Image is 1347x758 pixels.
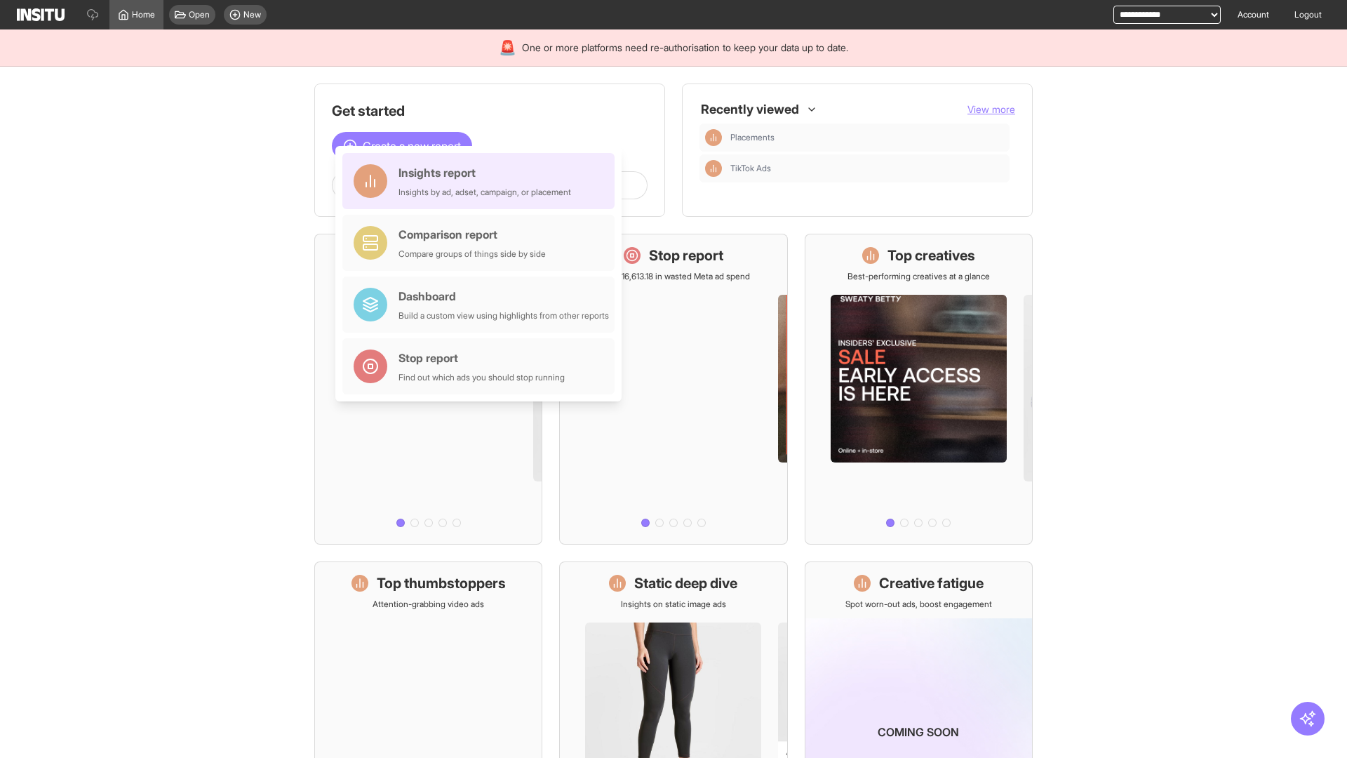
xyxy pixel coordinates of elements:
span: TikTok Ads [730,163,1004,174]
span: TikTok Ads [730,163,771,174]
div: Insights by ad, adset, campaign, or placement [398,187,571,198]
div: Stop report [398,350,565,366]
div: Insights [705,160,722,177]
span: One or more platforms need re-authorisation to keep your data up to date. [522,41,848,55]
span: View more [967,103,1015,115]
div: Compare groups of things side by side [398,248,546,260]
div: Insights [705,129,722,146]
p: Insights on static image ads [621,599,726,610]
div: Dashboard [398,288,609,305]
span: Home [132,9,155,20]
h1: Stop report [649,246,723,265]
h1: Static deep dive [634,573,737,593]
span: New [243,9,261,20]
span: Create a new report [363,138,461,154]
h1: Top creatives [887,246,975,265]
p: Save £16,613.18 in wasted Meta ad spend [596,271,750,282]
button: Create a new report [332,132,472,160]
img: Logo [17,8,65,21]
span: Open [189,9,210,20]
div: 🚨 [499,38,516,58]
div: Build a custom view using highlights from other reports [398,310,609,321]
button: View more [967,102,1015,117]
h1: Top thumbstoppers [377,573,506,593]
span: Placements [730,132,775,143]
a: What's live nowSee all active ads instantly [314,234,542,545]
p: Best-performing creatives at a glance [847,271,990,282]
a: Top creativesBest-performing creatives at a glance [805,234,1033,545]
a: Stop reportSave £16,613.18 in wasted Meta ad spend [559,234,787,545]
p: Attention-grabbing video ads [373,599,484,610]
span: Placements [730,132,1004,143]
div: Find out which ads you should stop running [398,372,565,383]
div: Comparison report [398,226,546,243]
h1: Get started [332,101,648,121]
div: Insights report [398,164,571,181]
